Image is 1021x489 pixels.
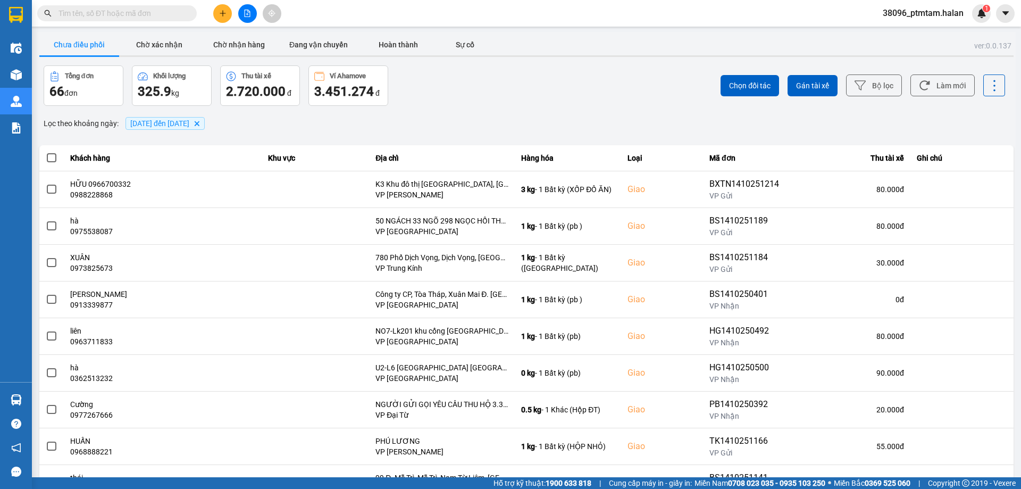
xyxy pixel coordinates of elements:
[627,440,697,453] div: Giao
[792,404,904,415] div: 20.000 đ
[521,404,615,415] div: - 1 Khác (Hộp ĐT)
[709,178,779,190] div: BXTN1410251214
[709,301,779,311] div: VP Nhận
[521,184,615,195] div: - 1 Bất kỳ (XỐP ĐỒ ĂN)
[792,441,904,452] div: 55.000 đ
[375,326,508,336] div: NO7-Lk201 khu cổng [GEOGRAPHIC_DATA], XQC3+2Q4, P. [PERSON_NAME], [GEOGRAPHIC_DATA], [GEOGRAPHIC_...
[220,65,300,106] button: Thu tài xế2.720.000 đ
[521,222,535,230] span: 1 kg
[709,227,779,238] div: VP Gửi
[375,263,508,273] div: VP Trung Kính
[709,411,779,421] div: VP Nhận
[375,410,508,420] div: VP Đại Từ
[70,336,255,347] div: 0963711833
[58,7,184,19] input: Tìm tên, số ĐT hoặc mã đơn
[138,84,171,99] span: 325.9
[70,436,255,446] div: HUẤN
[709,288,779,301] div: BS1410250401
[375,473,508,483] div: 99 Đ. Mễ Trì, Mễ Trì, Nam Từ Liêm, [GEOGRAPHIC_DATA] 10000, [GEOGRAPHIC_DATA]
[11,467,21,477] span: message
[846,74,902,96] button: Bộ lọc
[375,216,508,226] div: 50 NGÁCH 33 NGÕ 298 NGỌC HỒI THANH TRÌ
[375,189,508,200] div: VP [PERSON_NAME]
[49,84,64,99] span: 66
[910,74,975,96] button: Làm mới
[70,473,255,483] div: thái
[874,6,972,20] span: 38096_ptmtam.halan
[792,258,904,268] div: 30.000 đ
[627,403,697,416] div: Giao
[70,446,255,457] div: 0968888221
[834,477,910,489] span: Miền Bắc
[721,75,779,96] button: Chọn đối tác
[70,373,255,384] div: 0362513232
[709,361,779,374] div: HG1410250500
[375,362,508,373] div: U2-L6 [GEOGRAPHIC_DATA] [GEOGRAPHIC_DATA], [GEOGRAPHIC_DATA] thị [GEOGRAPHIC_DATA], [GEOGRAPHIC_D...
[792,184,904,195] div: 80.000 đ
[39,34,119,55] button: Chưa điều phối
[709,398,779,411] div: PB1410250392
[153,72,186,80] div: Khối lượng
[70,326,255,336] div: liên
[70,410,255,420] div: 0977267666
[369,145,515,171] th: Địa chỉ
[132,65,212,106] button: Khối lượng325.9kg
[709,471,779,484] div: BS1410251141
[599,477,601,489] span: |
[70,263,255,273] div: 0973825673
[728,479,825,487] strong: 0708 023 035 - 0935 103 250
[515,145,621,171] th: Hàng hóa
[375,336,508,347] div: VP [GEOGRAPHIC_DATA]
[358,34,438,55] button: Hoàn thành
[70,179,255,189] div: HỮU 0966700332
[44,118,119,129] span: Lọc theo khoảng ngày :
[226,84,286,99] span: 2.720.000
[709,325,779,337] div: HG1410250492
[828,481,831,485] span: ⚪️
[375,446,508,457] div: VP [PERSON_NAME]
[546,479,591,487] strong: 1900 633 818
[65,72,94,80] div: Tổng đơn
[330,72,366,80] div: Ví Ahamove
[11,96,22,107] img: warehouse-icon
[138,83,206,100] div: kg
[49,83,118,100] div: đơn
[694,477,825,489] span: Miền Nam
[627,293,697,306] div: Giao
[11,443,21,453] span: notification
[709,435,779,447] div: TK1410251166
[521,221,615,231] div: - 1 Bất kỳ (pb )
[627,183,697,196] div: Giao
[213,4,232,23] button: plus
[263,4,281,23] button: aim
[70,189,255,200] div: 0988228868
[918,477,920,489] span: |
[11,69,22,80] img: warehouse-icon
[219,10,227,17] span: plus
[984,5,988,12] span: 1
[521,294,615,305] div: - 1 Bất kỳ (pb )
[962,479,969,487] span: copyright
[9,7,23,23] img: logo-vxr
[621,145,703,171] th: Loại
[314,84,374,99] span: 3.451.274
[314,83,382,100] div: đ
[44,65,123,106] button: Tổng đơn66đơn
[792,294,904,305] div: 0 đ
[709,190,779,201] div: VP Gửi
[521,332,535,341] span: 1 kg
[521,369,535,377] span: 0 kg
[792,368,904,378] div: 90.000 đ
[627,256,697,269] div: Giao
[241,72,271,80] div: Thu tài xế
[375,399,508,410] div: NGƯỜI GỬI GỌI YÊU CẦU THU HỘ 3.300.000VNĐ, PHÍ THU HỘ 40K NGƯỜI GỬI THANH TOÁN
[64,145,262,171] th: Khách hàng
[1001,9,1010,18] span: caret-down
[70,300,255,310] div: 0913339877
[996,4,1015,23] button: caret-down
[70,362,255,373] div: hà
[268,10,275,17] span: aim
[125,117,205,130] span: 13/10/2025 đến 14/10/2025, close by backspace
[375,300,508,310] div: VP [GEOGRAPHIC_DATA]
[11,394,22,405] img: warehouse-icon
